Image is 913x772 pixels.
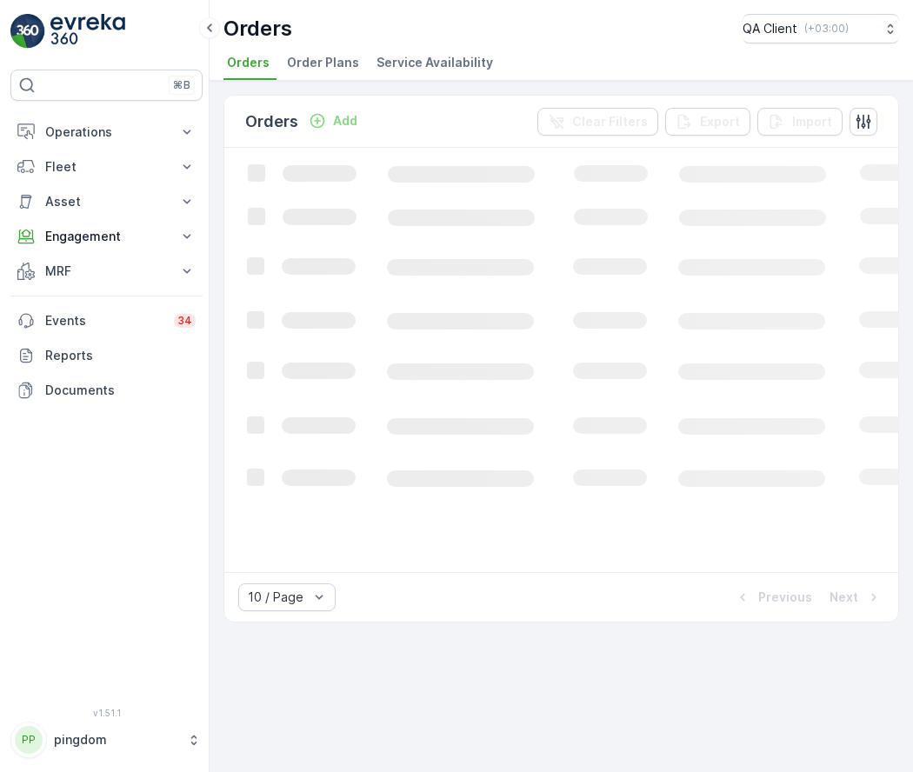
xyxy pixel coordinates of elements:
span: Order Plans [287,54,359,71]
img: logo_light-DOdMpM7g.png [50,14,125,49]
button: Export [665,108,750,136]
p: Export [700,113,740,130]
button: Add [302,110,364,131]
button: Clear Filters [537,108,658,136]
button: Fleet [10,150,203,184]
p: Asset [45,193,168,210]
p: Reports [45,347,196,364]
button: QA Client(+03:00) [743,14,899,43]
button: Operations [10,115,203,150]
button: MRF [10,254,203,289]
p: ⌘B [173,78,190,92]
a: Documents [10,373,203,408]
a: Reports [10,338,203,373]
p: Orders [223,15,292,43]
p: 34 [177,314,192,328]
button: PPpingdom [10,722,203,758]
p: Clear Filters [572,113,648,130]
button: Import [757,108,843,136]
p: Engagement [45,228,168,245]
p: Fleet [45,158,168,176]
button: Next [828,587,884,608]
p: Previous [758,589,812,606]
button: Engagement [10,219,203,254]
button: Asset [10,184,203,219]
span: v 1.51.1 [10,708,203,718]
p: pingdom [54,731,178,749]
p: ( +03:00 ) [804,22,849,36]
img: logo [10,14,45,49]
p: Documents [45,382,196,399]
div: PP [15,726,43,754]
p: Orders [245,110,298,134]
p: Events [45,312,163,329]
a: Events34 [10,303,203,338]
p: Operations [45,123,168,141]
p: MRF [45,263,168,280]
p: Import [792,113,832,130]
p: Add [333,112,357,130]
span: Service Availability [377,54,493,71]
p: Next [830,589,858,606]
button: Previous [732,587,814,608]
span: Orders [227,54,270,71]
p: QA Client [743,20,797,37]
